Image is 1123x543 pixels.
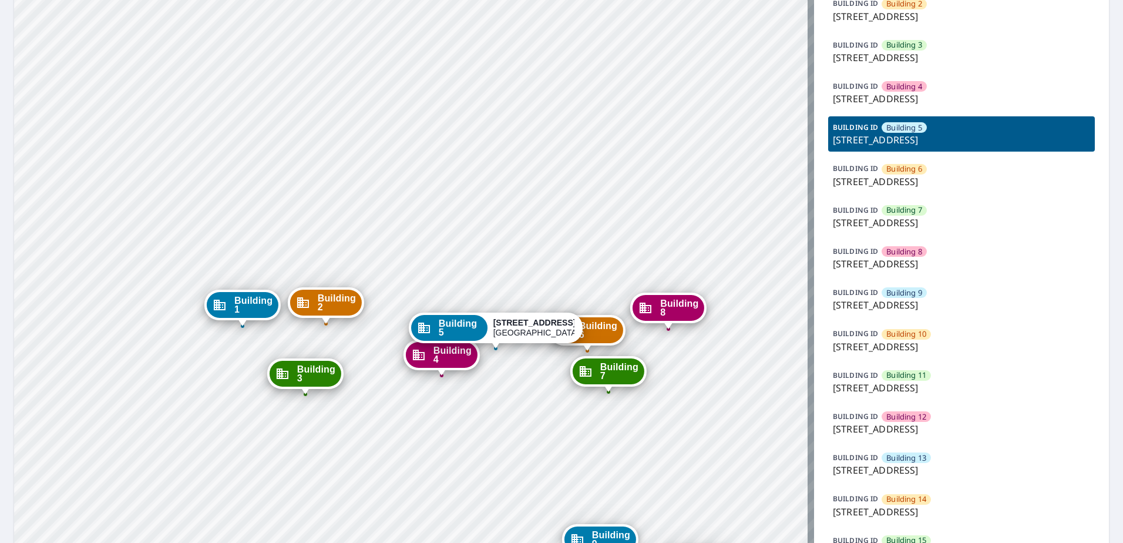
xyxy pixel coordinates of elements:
[833,298,1090,312] p: [STREET_ADDRESS]
[404,340,480,376] div: Dropped pin, building Building 4, Commercial property, 9605 Park Drive Omaha, NE 68127
[886,205,922,216] span: Building 7
[833,287,878,297] p: BUILDING ID
[833,205,878,215] p: BUILDING ID
[886,287,922,299] span: Building 9
[833,163,878,173] p: BUILDING ID
[833,329,878,338] p: BUILDING ID
[493,318,576,327] strong: [STREET_ADDRESS]
[833,175,1090,189] p: [STREET_ADDRESS]
[833,505,1090,519] p: [STREET_ADDRESS]
[833,9,1090,24] p: [STREET_ADDRESS]
[288,287,364,324] div: Dropped pin, building Building 2, Commercial property, 9605 Park Drive Omaha, NE 68127
[833,381,1090,395] p: [STREET_ADDRESS]
[833,81,878,91] p: BUILDING ID
[600,363,638,380] span: Building 7
[886,163,922,175] span: Building 6
[886,411,926,423] span: Building 12
[833,40,878,50] p: BUILDING ID
[833,51,1090,65] p: [STREET_ADDRESS]
[833,463,1090,477] p: [STREET_ADDRESS]
[204,290,281,326] div: Dropped pin, building Building 1, Commercial property, 9605 Park Drive Omaha, NE 68127
[833,122,878,132] p: BUILDING ID
[833,370,878,380] p: BUILDING ID
[833,92,1090,106] p: [STREET_ADDRESS]
[409,313,583,349] div: Dropped pin, building Building 5, Commercial property, 9605 Park Drive Omaha, NE 68127
[886,246,922,257] span: Building 8
[833,216,1090,230] p: [STREET_ADDRESS]
[318,294,356,311] span: Building 2
[886,39,922,51] span: Building 3
[833,494,878,504] p: BUILDING ID
[886,81,922,92] span: Building 4
[630,293,707,329] div: Dropped pin, building Building 8, Commercial property, 9605 Park Drive Omaha, NE 68127
[493,318,574,338] div: [GEOGRAPHIC_DATA]
[549,315,626,351] div: Dropped pin, building Building 6, Commercial property, 9605 Park Drive Omaha, NE 68127
[833,340,1090,354] p: [STREET_ADDRESS]
[886,370,926,381] span: Building 11
[886,122,922,133] span: Building 5
[433,346,472,364] span: Building 4
[297,365,335,383] span: Building 3
[833,133,1090,147] p: [STREET_ADDRESS]
[833,411,878,421] p: BUILDING ID
[886,452,926,464] span: Building 13
[267,358,344,395] div: Dropped pin, building Building 3, Commercial property, 9605 Park Drive Omaha, NE 68127
[886,494,926,505] span: Building 14
[833,246,878,256] p: BUILDING ID
[579,321,617,339] span: Building 6
[234,296,273,314] span: Building 1
[833,257,1090,271] p: [STREET_ADDRESS]
[886,329,926,340] span: Building 10
[570,356,647,393] div: Dropped pin, building Building 7, Commercial property, 9605 Park Drive Omaha, NE 68127
[833,422,1090,436] p: [STREET_ADDRESS]
[833,452,878,462] p: BUILDING ID
[439,319,482,337] span: Building 5
[660,299,698,317] span: Building 8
